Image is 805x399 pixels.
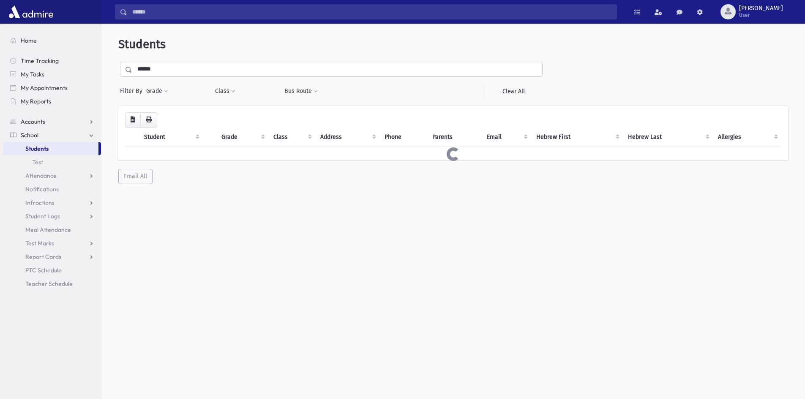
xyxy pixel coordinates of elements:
span: Students [118,37,166,51]
th: Grade [216,128,268,147]
th: Student [139,128,203,147]
span: My Tasks [21,71,44,78]
a: Accounts [3,115,101,128]
th: Address [315,128,379,147]
a: Attendance [3,169,101,182]
a: My Tasks [3,68,101,81]
span: Home [21,37,37,44]
span: Attendance [25,172,57,179]
th: Class [268,128,316,147]
span: [PERSON_NAME] [739,5,783,12]
a: School [3,128,101,142]
a: Teacher Schedule [3,277,101,290]
a: Student Logs [3,209,101,223]
button: Email All [118,169,153,184]
span: School [21,131,38,139]
a: Clear All [484,84,543,99]
input: Search [127,4,617,19]
span: Accounts [21,118,45,125]
button: Grade [146,84,169,99]
span: Teacher Schedule [25,280,73,288]
a: PTC Schedule [3,263,101,277]
th: Parents [427,128,482,147]
a: Test Marks [3,236,101,250]
a: My Reports [3,95,101,108]
th: Hebrew Last [623,128,713,147]
span: Student Logs [25,212,60,220]
span: Infractions [25,199,55,206]
a: Time Tracking [3,54,101,68]
a: Test [3,155,101,169]
span: My Appointments [21,84,68,92]
span: User [739,12,783,19]
span: Meal Attendance [25,226,71,233]
a: Students [3,142,98,155]
button: Print [140,112,157,128]
th: Hebrew First [531,128,622,147]
a: Notifications [3,182,101,196]
span: Test Marks [25,239,54,247]
a: Infractions [3,196,101,209]
span: My Reports [21,98,51,105]
span: Notifications [25,185,59,193]
span: PTC Schedule [25,266,62,274]
span: Filter By [120,87,146,95]
button: Class [215,84,236,99]
a: Meal Attendance [3,223,101,236]
a: Report Cards [3,250,101,263]
a: My Appointments [3,81,101,95]
button: Bus Route [284,84,318,99]
th: Email [482,128,531,147]
th: Allergies [713,128,781,147]
a: Home [3,34,101,47]
span: Time Tracking [21,57,59,65]
img: AdmirePro [7,3,55,20]
span: Students [25,145,49,152]
th: Phone [379,128,427,147]
span: Report Cards [25,253,61,261]
button: CSV [125,112,141,128]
